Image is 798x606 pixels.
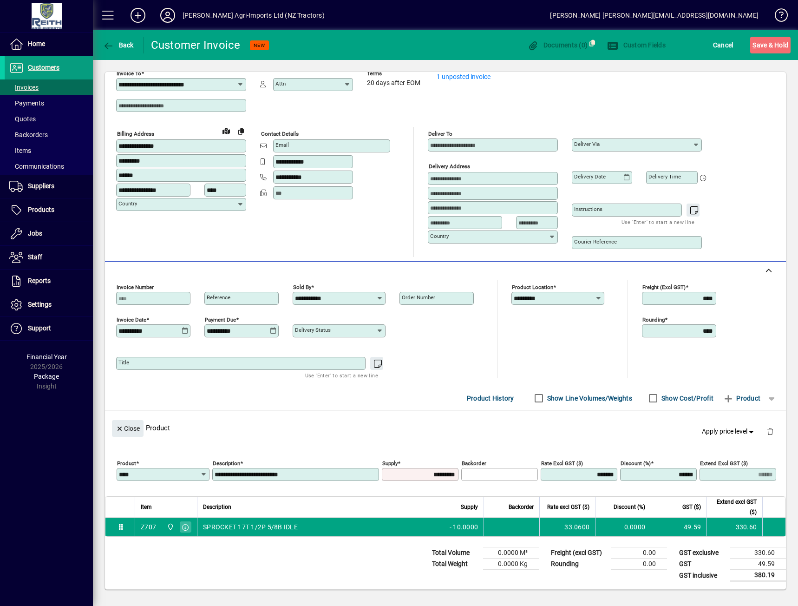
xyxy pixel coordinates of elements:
[205,316,236,323] mat-label: Payment due
[5,33,93,56] a: Home
[275,142,289,148] mat-label: Email
[702,427,756,436] span: Apply price level
[700,460,748,467] mat-label: Extend excl GST ($)
[105,411,786,445] div: Product
[768,2,786,32] a: Knowledge Base
[28,301,52,308] span: Settings
[750,37,791,53] button: Save & Hold
[5,198,93,222] a: Products
[207,294,230,301] mat-label: Reference
[483,559,539,570] td: 0.0000 Kg
[545,522,589,532] div: 33.0600
[642,316,665,323] mat-label: Rounding
[254,42,265,48] span: NEW
[9,147,31,154] span: Items
[574,238,617,245] mat-label: Courier Reference
[483,547,539,559] td: 0.0000 M³
[512,284,553,290] mat-label: Product location
[607,41,666,49] span: Custom Fields
[118,200,137,207] mat-label: Country
[203,522,298,532] span: SPROCKET 17T 1/2P 5/8B IDLE
[219,123,234,138] a: View on map
[706,518,762,536] td: 330.60
[509,502,534,512] span: Backorder
[28,230,42,237] span: Jobs
[430,233,449,239] mat-label: Country
[614,502,645,512] span: Discount (%)
[730,547,786,559] td: 330.60
[5,293,93,316] a: Settings
[546,547,611,559] td: Freight (excl GST)
[305,370,378,381] mat-hint: Use 'Enter' to start a new line
[682,502,701,512] span: GST ($)
[28,277,51,284] span: Reports
[26,353,67,361] span: Financial Year
[9,163,64,170] span: Communications
[117,460,136,467] mat-label: Product
[123,7,153,24] button: Add
[428,131,452,137] mat-label: Deliver To
[5,246,93,269] a: Staff
[34,373,59,380] span: Package
[605,37,668,53] button: Custom Fields
[5,143,93,158] a: Items
[621,217,694,227] mat-hint: Use 'Enter' to start a new line
[382,460,398,467] mat-label: Supply
[525,37,590,53] button: Documents (0)
[275,80,286,87] mat-label: Attn
[711,37,736,53] button: Cancel
[546,559,611,570] td: Rounding
[110,424,146,432] app-page-header-button: Close
[117,316,146,323] mat-label: Invoice date
[141,502,152,512] span: Item
[9,131,48,138] span: Backorders
[118,359,129,366] mat-label: Title
[574,173,606,180] mat-label: Delivery date
[611,547,667,559] td: 0.00
[5,270,93,293] a: Reports
[5,222,93,245] a: Jobs
[5,127,93,143] a: Backorders
[450,522,478,532] span: - 10.0000
[28,206,54,213] span: Products
[759,420,781,442] button: Delete
[713,497,757,517] span: Extend excl GST ($)
[730,559,786,570] td: 49.59
[752,41,756,49] span: S
[674,570,730,581] td: GST inclusive
[93,37,144,53] app-page-header-button: Back
[5,79,93,95] a: Invoices
[463,390,518,407] button: Product History
[117,284,154,290] mat-label: Invoice number
[759,427,781,435] app-page-header-button: Delete
[153,7,183,24] button: Profile
[467,391,514,406] span: Product History
[112,420,144,437] button: Close
[547,502,589,512] span: Rate excl GST ($)
[461,502,478,512] span: Supply
[402,294,435,301] mat-label: Order number
[234,124,249,138] button: Copy to Delivery address
[427,559,483,570] td: Total Weight
[103,41,134,49] span: Back
[164,522,175,532] span: Ashburton
[437,73,491,80] a: 1 unposted invoice
[550,8,759,23] div: [PERSON_NAME] [PERSON_NAME][EMAIL_ADDRESS][DOMAIN_NAME]
[462,460,486,467] mat-label: Backorder
[28,324,51,332] span: Support
[141,522,156,532] div: Z707
[541,460,583,467] mat-label: Rate excl GST ($)
[730,570,786,581] td: 380.19
[295,327,331,333] mat-label: Delivery status
[28,40,45,47] span: Home
[293,284,311,290] mat-label: Sold by
[9,84,39,91] span: Invoices
[660,394,713,403] label: Show Cost/Profit
[9,115,36,123] span: Quotes
[713,38,733,53] span: Cancel
[183,8,325,23] div: [PERSON_NAME] Agri-Imports Ltd (NZ Tractors)
[28,64,59,71] span: Customers
[117,70,141,77] mat-label: Invoice To
[5,158,93,174] a: Communications
[648,173,681,180] mat-label: Delivery time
